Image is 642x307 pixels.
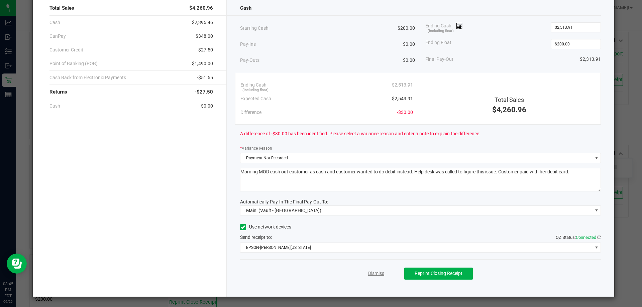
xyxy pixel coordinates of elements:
span: Starting Cash [240,25,269,32]
span: QZ Status: [556,235,601,240]
span: $4,260.96 [492,106,526,114]
span: Cash [240,4,251,12]
button: Reprint Closing Receipt [404,268,473,280]
span: Point of Banking (POB) [49,60,98,67]
span: $0.00 [201,103,213,110]
span: EPSON-[PERSON_NAME][US_STATE] [240,243,593,252]
span: (including float) [242,88,269,93]
span: $2,313.91 [580,56,601,63]
span: (Vault - [GEOGRAPHIC_DATA]) [258,208,321,213]
span: $0.00 [403,57,415,64]
span: -$27.50 [195,88,213,96]
span: Ending Cash [425,22,463,32]
span: Final Pay-Out [425,56,453,63]
span: A difference of -$30.00 has been identified. Please select a variance reason and enter a note to ... [240,130,480,137]
span: Automatically Pay-In The Final Pay-Out To: [240,199,328,204]
span: $1,490.00 [192,60,213,67]
span: -$51.55 [197,74,213,81]
span: CanPay [49,33,66,40]
span: $2,513.91 [392,82,413,89]
span: Pay-Outs [240,57,259,64]
span: -$30.00 [397,109,413,116]
span: Expected Cash [240,95,271,102]
span: $200.00 [398,25,415,32]
span: Total Sales [495,96,524,103]
a: Dismiss [368,270,384,277]
span: (including float) [428,28,454,34]
label: Variance Reason [240,145,272,151]
span: Reprint Closing Receipt [415,271,462,276]
span: Total Sales [49,4,74,12]
span: Customer Credit [49,46,83,53]
span: Cash Back from Electronic Payments [49,74,126,81]
span: Pay-Ins [240,41,256,48]
span: $4,260.96 [189,4,213,12]
span: Connected [576,235,596,240]
span: Cash [49,103,60,110]
label: Use network devices [240,223,291,231]
span: Cash [49,19,60,26]
span: Ending Cash [240,82,266,89]
span: $348.00 [196,33,213,40]
span: Send receipt to: [240,235,272,240]
span: Main [246,208,256,213]
span: $2,395.46 [192,19,213,26]
span: $27.50 [198,46,213,53]
div: Returns [49,85,213,99]
span: Ending Float [425,39,451,49]
span: $0.00 [403,41,415,48]
span: Payment Not Recorded [240,153,593,163]
iframe: Resource center [7,254,27,274]
span: $2,543.91 [392,95,413,102]
span: Difference [240,109,261,116]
